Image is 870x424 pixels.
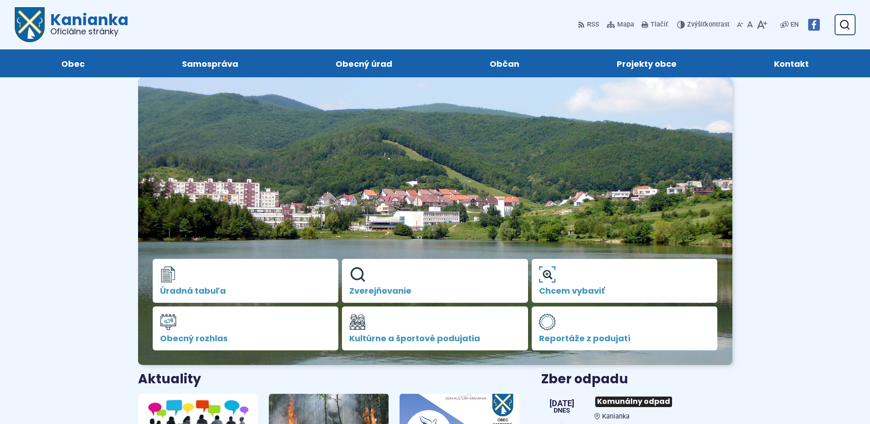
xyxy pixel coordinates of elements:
span: Samospráva [182,49,238,77]
a: Komunálny odpad Kanianka [DATE] Dnes [541,393,732,420]
button: Zmenšiť veľkosť písma [735,15,745,34]
span: Tlačiť [651,21,668,29]
span: Zvýšiť [687,21,705,28]
a: Občan [450,49,559,77]
a: Kultúrne a športové podujatia [342,306,528,350]
span: Chcem vybaviť [539,286,710,295]
button: Zväčšiť veľkosť písma [755,15,769,34]
a: Obecný úrad [296,49,432,77]
a: Mapa [605,15,636,34]
span: Reportáže z podujatí [539,334,710,343]
a: Zverejňovanie [342,259,528,303]
a: Chcem vybaviť [532,259,718,303]
h1: Kanianka [45,12,128,36]
span: Obecný rozhlas [160,334,331,343]
span: [DATE] [550,399,574,408]
a: Kontakt [734,49,848,77]
a: Logo Kanianka, prejsť na domovskú stránku. [15,7,128,42]
span: Kultúrne a športové podujatia [349,334,521,343]
button: Tlačiť [640,15,670,34]
h3: Aktuality [138,372,201,386]
span: Oficiálne stránky [50,27,128,36]
span: Mapa [617,19,634,30]
h3: Zber odpadu [541,372,732,386]
img: Prejsť na Facebook stránku [808,19,820,31]
span: Zverejňovanie [349,286,521,295]
span: Kanianka [602,413,630,420]
a: Obec [22,49,124,77]
span: Projekty obce [617,49,677,77]
a: Obecný rozhlas [153,306,339,350]
span: Občan [490,49,519,77]
button: Nastaviť pôvodnú veľkosť písma [745,15,755,34]
a: Reportáže z podujatí [532,306,718,350]
a: Úradná tabuľa [153,259,339,303]
button: Zvýšiťkontrast [677,15,731,34]
span: Kontakt [774,49,809,77]
a: RSS [578,15,601,34]
span: Dnes [550,408,574,414]
img: Prejsť na domovskú stránku [15,7,45,42]
span: EN [790,19,799,30]
a: Projekty obce [577,49,716,77]
span: Komunálny odpad [595,397,672,407]
a: Samospráva [143,49,278,77]
span: kontrast [687,21,730,29]
a: EN [789,19,801,30]
span: RSS [587,19,599,30]
span: Úradná tabuľa [160,286,331,295]
span: Obec [61,49,85,77]
span: Obecný úrad [336,49,392,77]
